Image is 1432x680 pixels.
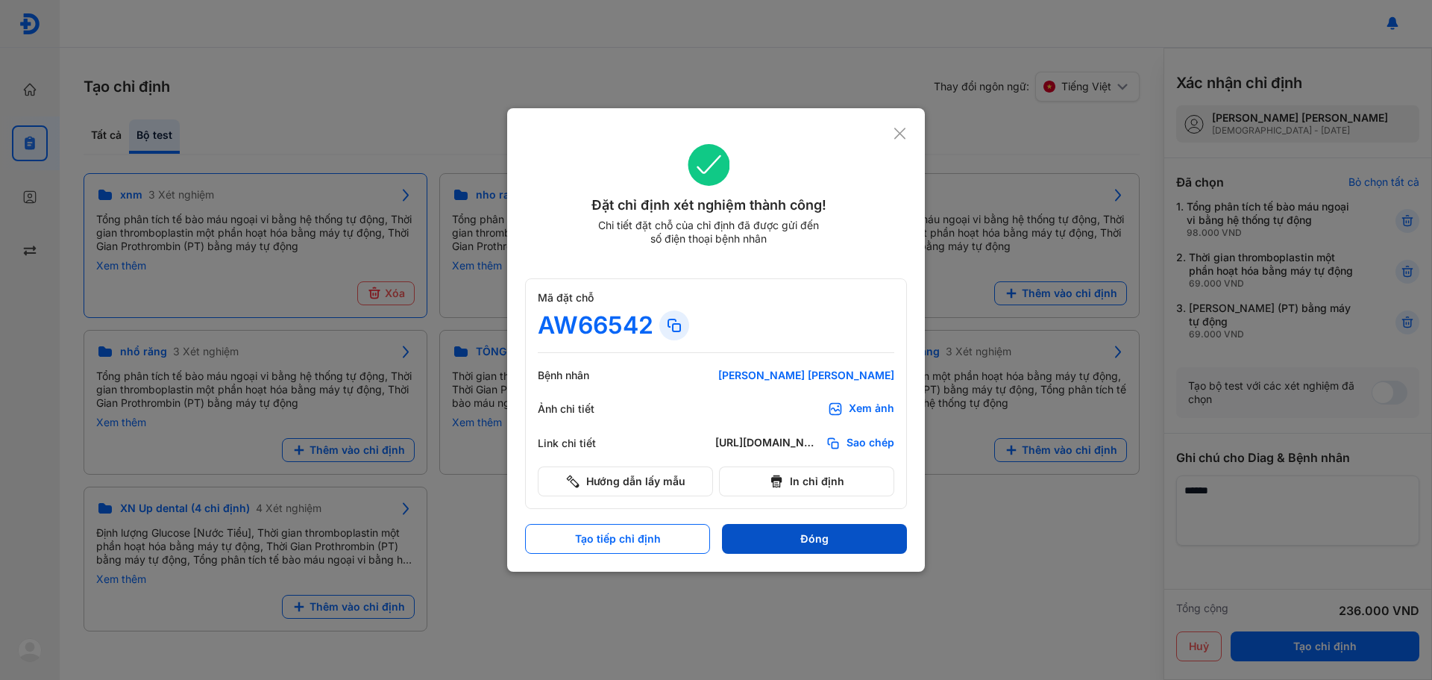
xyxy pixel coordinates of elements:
span: Sao chép [847,436,894,451]
div: [PERSON_NAME] [PERSON_NAME] [715,369,894,382]
button: Tạo tiếp chỉ định [525,524,710,554]
div: Bệnh nhân [538,369,627,382]
button: Đóng [722,524,907,554]
div: Link chi tiết [538,437,627,450]
div: Chi tiết đặt chỗ của chỉ định đã được gửi đến số điện thoại bệnh nhân [591,219,826,246]
div: Xem ảnh [849,402,894,417]
div: Mã đặt chỗ [538,291,894,305]
div: Đặt chỉ định xét nghiệm thành công! [525,195,893,216]
div: Ảnh chi tiết [538,402,627,416]
button: In chỉ định [719,467,894,496]
button: Hướng dẫn lấy mẫu [538,467,713,496]
div: [URL][DOMAIN_NAME] [715,436,820,451]
div: AW66542 [538,311,653,340]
